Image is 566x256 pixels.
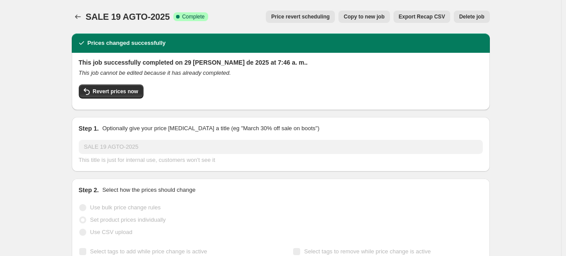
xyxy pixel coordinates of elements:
[90,229,132,235] span: Use CSV upload
[90,248,207,255] span: Select tags to add while price change is active
[271,13,330,20] span: Price revert scheduling
[79,157,215,163] span: This title is just for internal use, customers won't see it
[102,124,319,133] p: Optionally give your price [MEDICAL_DATA] a title (eg "March 30% off sale on boots")
[72,11,84,23] button: Price change jobs
[182,13,205,20] span: Complete
[393,11,450,23] button: Export Recap CSV
[86,12,170,22] span: SALE 19 AGTO-2025
[93,88,138,95] span: Revert prices now
[79,186,99,194] h2: Step 2.
[90,204,161,211] span: Use bulk price change rules
[79,124,99,133] h2: Step 1.
[79,58,483,67] h2: This job successfully completed on 29 [PERSON_NAME] de 2025 at 7:46 a. m..
[79,84,143,99] button: Revert prices now
[79,69,231,76] i: This job cannot be edited because it has already completed.
[79,140,483,154] input: 30% off holiday sale
[344,13,385,20] span: Copy to new job
[399,13,445,20] span: Export Recap CSV
[459,13,484,20] span: Delete job
[102,186,195,194] p: Select how the prices should change
[90,216,166,223] span: Set product prices individually
[338,11,390,23] button: Copy to new job
[304,248,431,255] span: Select tags to remove while price change is active
[88,39,166,48] h2: Prices changed successfully
[266,11,335,23] button: Price revert scheduling
[454,11,489,23] button: Delete job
